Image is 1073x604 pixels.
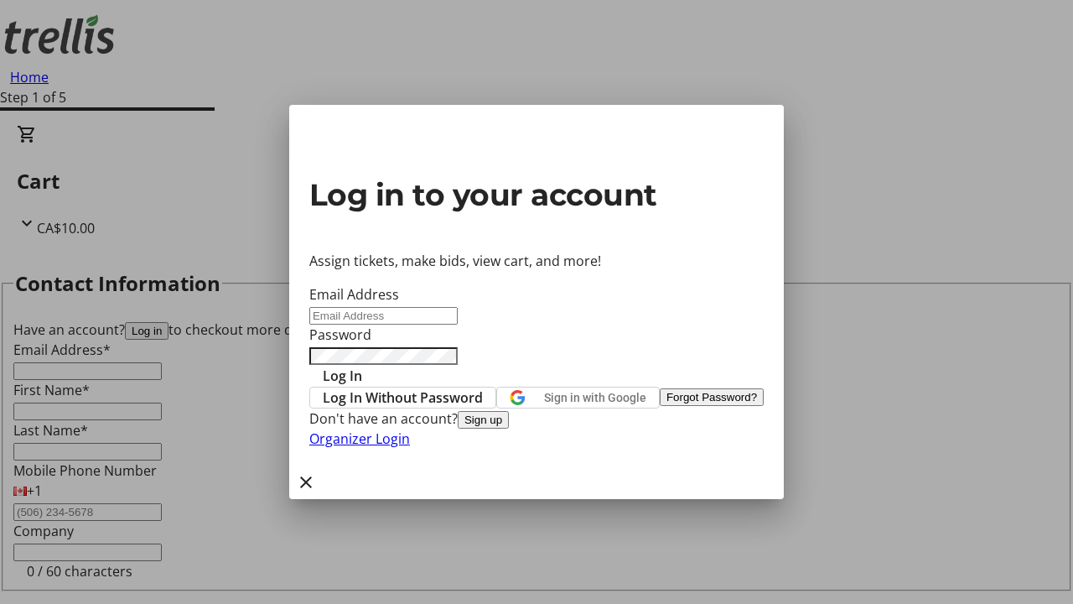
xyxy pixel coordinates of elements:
[309,172,764,217] h2: Log in to your account
[309,366,376,386] button: Log In
[309,285,399,304] label: Email Address
[323,388,483,408] span: Log In Without Password
[544,391,646,404] span: Sign in with Google
[496,387,660,409] button: Sign in with Google
[309,307,458,325] input: Email Address
[458,411,509,429] button: Sign up
[309,387,496,409] button: Log In Without Password
[289,466,323,499] button: Close
[309,325,371,344] label: Password
[323,366,362,386] span: Log In
[309,430,410,448] a: Organizer Login
[660,388,764,406] button: Forgot Password?
[309,409,764,429] div: Don't have an account?
[309,251,764,271] p: Assign tickets, make bids, view cart, and more!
